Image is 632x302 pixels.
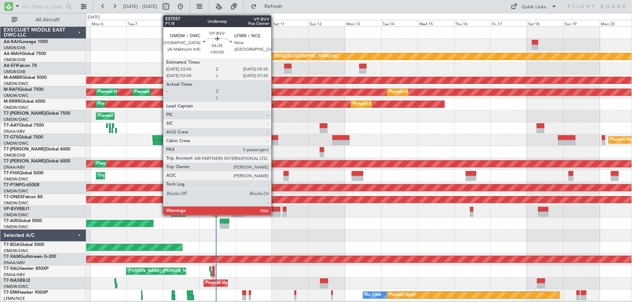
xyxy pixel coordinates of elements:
a: OMDW/DWC [4,212,29,218]
a: OMDW/DWC [4,188,29,194]
span: M-RAFI [4,88,19,92]
div: Unplanned Maint [GEOGRAPHIC_DATA] ([GEOGRAPHIC_DATA] Intl) [212,51,338,62]
div: Planned Maint Dubai (Al Maktoum Intl) [96,158,168,169]
div: Wed 8 [163,20,200,26]
a: VP-BVVBBJ1 [4,207,30,211]
a: OMDB/DXB [4,153,25,158]
div: Quick Links [522,4,547,11]
span: T7-P1MP [4,183,22,187]
div: Mon 6 [90,20,127,26]
span: T7-XAL [4,267,18,271]
a: OMDW/DWC [4,105,29,110]
span: T7-FHX [4,171,19,175]
div: Planned Maint Dubai (Al Maktoum Intl) [353,99,424,110]
a: LFMN/NCE [4,296,25,301]
div: Planned Maint Dubai (Al Maktoum Intl) [219,63,290,74]
a: T7-[PERSON_NAME]Global 6000 [4,147,70,152]
span: A6-EFI [4,64,17,68]
a: OMDW/DWC [4,176,29,182]
a: M-AMBRGlobal 5000 [4,76,47,80]
span: A6-MAH [4,52,21,56]
span: T7-EMI [4,290,18,295]
a: DNAA/ABV [4,260,25,265]
a: OMDW/DWC [4,200,29,206]
input: A/C (Reg. or Type) [22,1,64,12]
a: A6-MAHGlobal 7500 [4,52,46,56]
a: DNAA/ABV [4,165,25,170]
a: DNAA/ABV [4,129,25,134]
a: T7-[PERSON_NAME]Global 6000 [4,159,70,163]
a: T7-[PERSON_NAME]Global 7500 [4,111,70,116]
span: T7-ONEX [4,195,23,199]
div: Planned Maint Dubai (Al Maktoum Intl) [98,111,169,122]
span: T7-[PERSON_NAME] [4,111,46,116]
div: Sun 19 [563,20,600,26]
div: Sat 18 [527,20,564,26]
div: Planned Maint [389,290,415,301]
div: No Crew [365,290,382,301]
a: OMDB/DXB [4,69,25,75]
div: Planned Maint Abuja ([PERSON_NAME] Intl) [206,278,287,289]
span: T7-[PERSON_NAME] [4,147,46,152]
div: Sat 11 [272,20,309,26]
div: Thu 16 [454,20,491,26]
a: T7-NASBBJ2 [4,278,30,283]
span: T7-BDA [4,243,20,247]
a: T7-FHXGlobal 5000 [4,171,43,175]
a: OMDW/DWC [4,284,29,289]
a: OMDW/DWC [4,224,29,230]
button: Quick Links [507,1,561,12]
div: Planned Maint Dubai (Al Maktoum Intl) [134,87,206,98]
span: T7-AIX [4,219,17,223]
div: [DATE] [88,14,100,21]
span: M-AMBR [4,76,22,80]
a: T7-XALHawker 850XP [4,267,49,271]
div: Planned Maint Dubai (Al Maktoum Intl) [98,99,169,110]
span: VP-BVV [4,207,19,211]
div: [PERSON_NAME] ([PERSON_NAME] Intl) [128,266,204,277]
a: T7-EMIHawker 900XP [4,290,48,295]
div: Mon 13 [345,20,381,26]
a: T7-ONEXFalcon 8X [4,195,43,199]
span: A6-KAH [4,40,20,44]
a: T7-AIXGlobal 5000 [4,219,42,223]
div: Wed 15 [418,20,454,26]
div: Fri 10 [236,20,272,26]
span: T7-GTS [4,135,18,140]
a: T7-AAYGlobal 7500 [4,123,44,128]
a: OMDW/DWC [4,141,29,146]
a: T7-XAMGulfstream G-200 [4,255,56,259]
button: Refresh [247,1,291,12]
div: Planned Maint Dubai (Al Maktoum Intl) [98,87,169,98]
a: T7-GTSGlobal 7500 [4,135,43,140]
span: [DATE] - [DATE] [123,3,157,10]
a: OMDW/DWC [4,248,29,254]
span: T7-NAS [4,278,20,283]
a: OMDW/DWC [4,81,29,86]
a: A6-EFIFalcon 7X [4,64,37,68]
span: T7-[PERSON_NAME] [4,159,46,163]
div: Sun 12 [309,20,345,26]
div: Unplanned Maint [GEOGRAPHIC_DATA] (Al Maktoum Intl) [98,170,205,181]
a: DNAA/ABV [4,272,25,277]
a: OMDB/DXB [4,57,25,63]
span: M-RRRR [4,99,21,104]
div: Tue 7 [126,20,163,26]
a: A6-KAHLineage 1000 [4,40,48,44]
a: OMDW/DWC [4,117,29,122]
a: OMDB/DXB [4,45,25,51]
span: All Aircraft [19,17,76,22]
a: T7-BDAGlobal 5000 [4,243,44,247]
div: Planned Maint Dubai (Al Maktoum Intl) [389,87,460,98]
div: Tue 14 [381,20,418,26]
span: Refresh [258,4,289,9]
div: Planned Maint [GEOGRAPHIC_DATA] ([GEOGRAPHIC_DATA] Intl) [208,146,328,157]
a: OMDW/DWC [4,93,29,98]
a: M-RAFIGlobal 7500 [4,88,43,92]
div: Thu 9 [199,20,236,26]
span: T7-XAM [4,255,20,259]
button: All Aircraft [8,14,79,26]
a: M-RRRRGlobal 6000 [4,99,45,104]
div: Fri 17 [490,20,527,26]
span: T7-AAY [4,123,19,128]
